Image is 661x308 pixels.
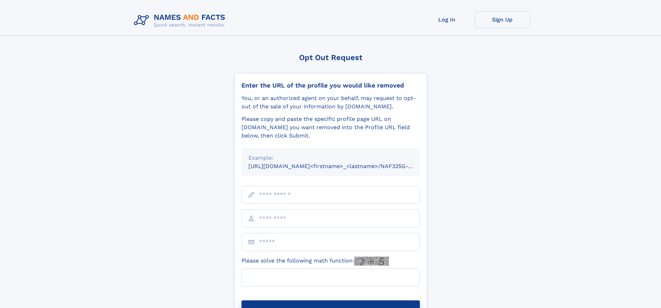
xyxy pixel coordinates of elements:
[241,115,420,140] div: Please copy and paste the specific profile page URL on [DOMAIN_NAME] you want removed into the Pr...
[248,163,433,169] small: [URL][DOMAIN_NAME]<firstname>_<lastname>/NAF325G-xxxxxxxx
[475,11,530,28] a: Sign Up
[131,11,231,30] img: Logo Names and Facts
[248,154,413,162] div: Example:
[234,53,427,62] div: Opt Out Request
[241,82,420,89] div: Enter the URL of the profile you would like removed
[241,94,420,111] div: You, or an authorized agent on your behalf, may request to opt-out of the sale of your informatio...
[241,257,389,266] label: Please solve the following math function:
[419,11,475,28] a: Log In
